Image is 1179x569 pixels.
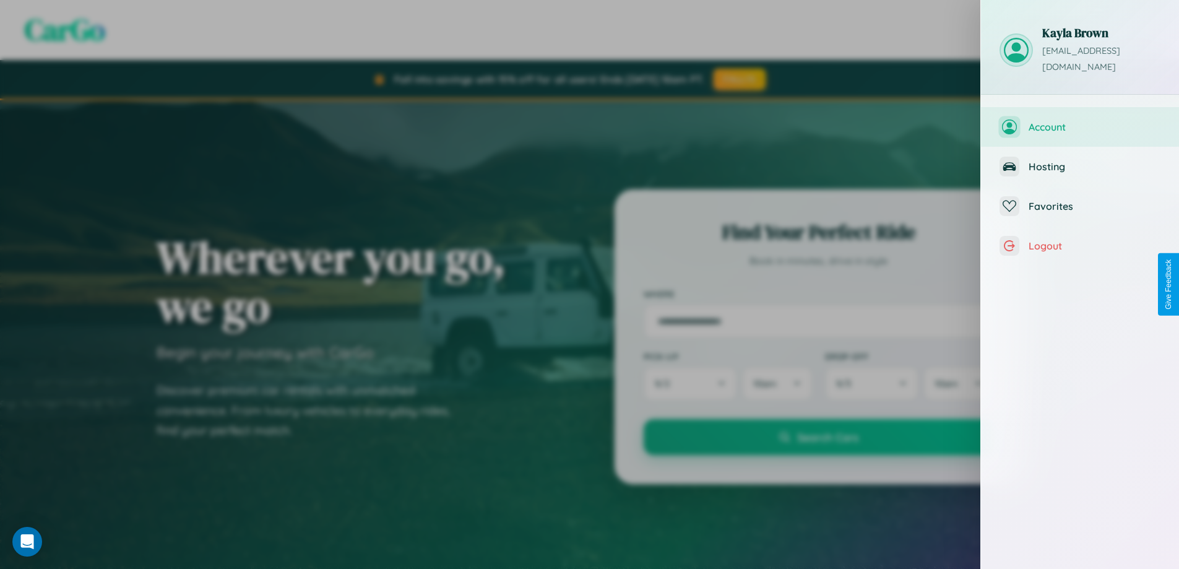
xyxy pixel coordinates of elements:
div: Give Feedback [1164,259,1173,310]
button: Hosting [981,147,1179,186]
span: Logout [1029,240,1160,252]
p: [EMAIL_ADDRESS][DOMAIN_NAME] [1042,43,1160,76]
span: Account [1029,121,1160,133]
button: Account [981,107,1179,147]
div: Open Intercom Messenger [12,527,42,557]
span: Favorites [1029,200,1160,212]
button: Favorites [981,186,1179,226]
span: Hosting [1029,160,1160,173]
h3: Kayla Brown [1042,25,1160,41]
button: Logout [981,226,1179,266]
